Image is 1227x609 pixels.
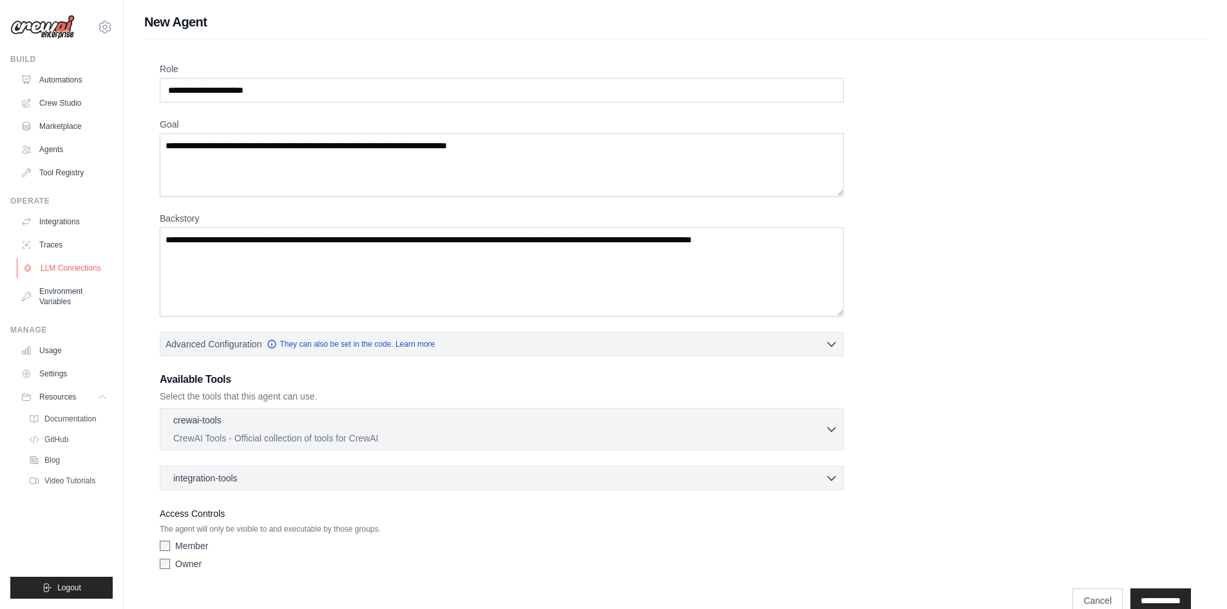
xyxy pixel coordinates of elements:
[15,340,113,361] a: Usage
[44,434,68,445] span: GitHub
[17,258,114,278] a: LLM Connections
[15,387,113,407] button: Resources
[15,93,113,113] a: Crew Studio
[15,235,113,255] a: Traces
[173,414,222,427] p: crewai-tools
[160,524,844,534] p: The agent will only be visible to and executable by those groups.
[10,196,113,206] div: Operate
[160,63,844,75] label: Role
[175,539,208,552] label: Member
[15,162,113,183] a: Tool Registry
[166,414,838,445] button: crewai-tools CrewAI Tools - Official collection of tools for CrewAI
[166,338,262,351] span: Advanced Configuration
[160,118,844,131] label: Goal
[15,211,113,232] a: Integrations
[44,455,60,465] span: Blog
[10,15,75,39] img: Logo
[23,410,113,428] a: Documentation
[57,583,81,593] span: Logout
[23,472,113,490] a: Video Tutorials
[160,506,844,521] label: Access Controls
[23,430,113,449] a: GitHub
[15,363,113,384] a: Settings
[173,472,238,485] span: integration-tools
[160,333,843,356] button: Advanced Configuration They can also be set in the code. Learn more
[39,392,76,402] span: Resources
[10,54,113,64] div: Build
[160,372,844,387] h3: Available Tools
[160,390,844,403] p: Select the tools that this agent can use.
[23,451,113,469] a: Blog
[10,325,113,335] div: Manage
[267,339,435,349] a: They can also be set in the code. Learn more
[15,281,113,312] a: Environment Variables
[15,139,113,160] a: Agents
[10,577,113,599] button: Logout
[144,13,1206,31] h1: New Agent
[15,116,113,137] a: Marketplace
[160,212,844,225] label: Backstory
[44,476,95,486] span: Video Tutorials
[175,557,202,570] label: Owner
[173,432,825,445] p: CrewAI Tools - Official collection of tools for CrewAI
[15,70,113,90] a: Automations
[166,472,838,485] button: integration-tools
[44,414,97,424] span: Documentation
